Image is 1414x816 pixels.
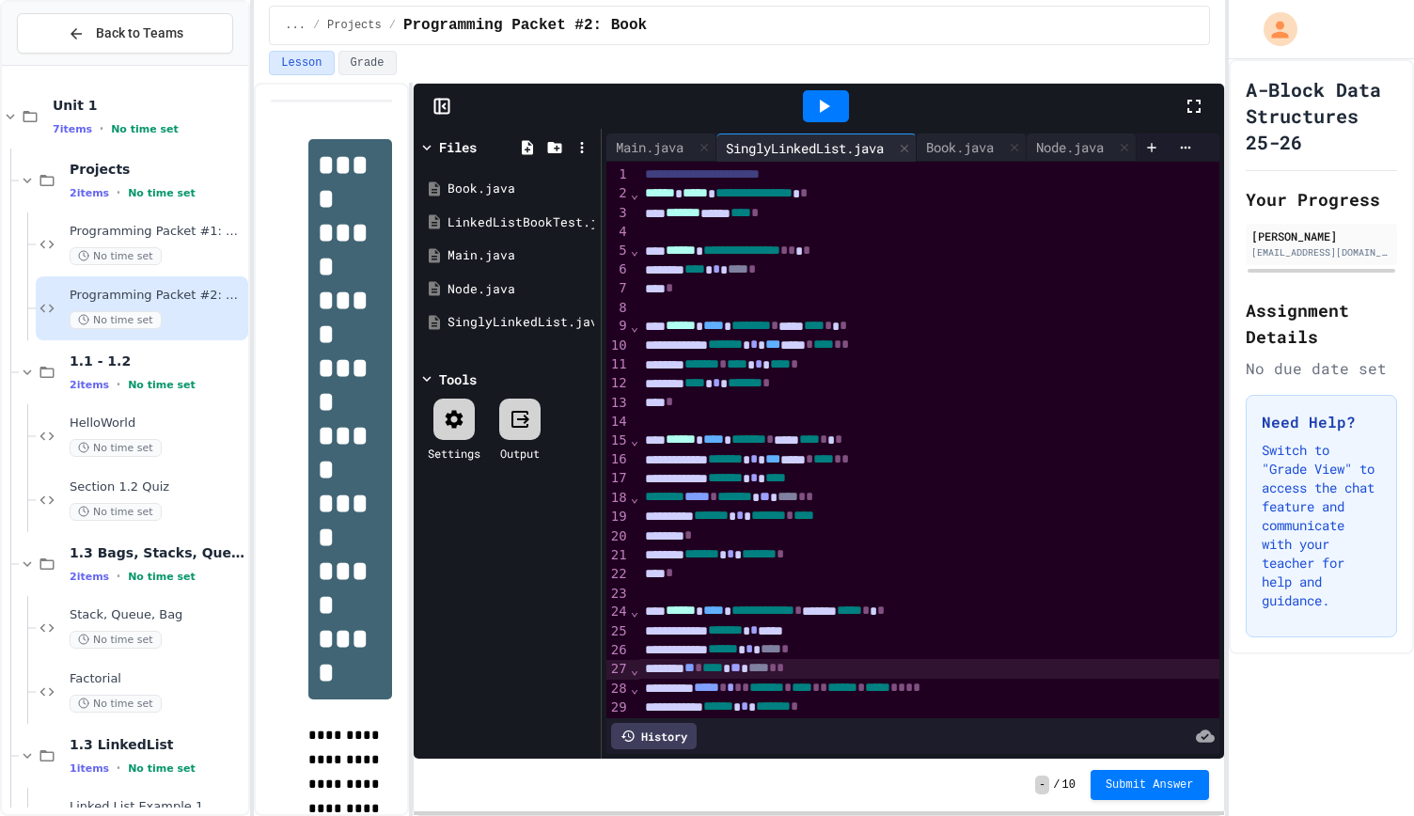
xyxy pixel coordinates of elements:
div: 9 [606,317,630,336]
span: 2 items [70,379,109,391]
div: 18 [606,489,630,508]
div: 29 [606,698,630,717]
div: Node.java [1027,137,1113,157]
div: 3 [606,204,630,223]
div: Main.java [606,137,693,157]
span: • [117,185,120,200]
span: / [389,18,396,33]
span: Unit 1 [53,97,244,114]
span: No time set [70,631,162,649]
div: Book.java [917,133,1027,162]
h1: A-Block Data Structures 25-26 [1246,76,1397,155]
span: No time set [70,695,162,713]
span: 10 [1061,777,1075,792]
iframe: chat widget [1258,659,1395,739]
span: ... [285,18,306,33]
button: Back to Teams [17,13,233,54]
div: 1 [606,165,630,184]
span: No time set [128,187,196,199]
h3: Need Help? [1262,411,1381,433]
div: Node.java [1027,133,1137,162]
div: 6 [606,260,630,279]
h2: Your Progress [1246,186,1397,212]
span: Factorial [70,671,244,687]
div: 22 [606,565,630,584]
span: Fold line [630,319,639,334]
span: Fold line [630,432,639,447]
span: 7 items [53,123,92,135]
span: Back to Teams [96,24,183,43]
div: 16 [606,450,630,469]
span: HelloWorld [70,416,244,432]
span: No time set [70,439,162,457]
span: No time set [111,123,179,135]
p: Switch to "Grade View" to access the chat feature and communicate with your teacher for help and ... [1262,441,1381,610]
div: 12 [606,374,630,393]
span: No time set [70,247,162,265]
span: Fold line [630,681,639,696]
div: SinglyLinkedList.java [716,133,917,162]
div: Settings [428,445,480,462]
div: 23 [606,585,630,604]
div: 27 [606,660,630,680]
span: • [100,121,103,136]
div: 13 [606,394,630,413]
span: 2 items [70,187,109,199]
div: Book.java [917,137,1003,157]
div: Book.java [448,180,594,198]
div: My Account [1244,8,1302,51]
span: Fold line [630,186,639,201]
span: No time set [128,571,196,583]
div: 26 [606,641,630,660]
div: 7 [606,279,630,298]
div: 14 [606,413,630,432]
div: 5 [606,242,630,260]
div: 30 [606,718,630,737]
span: / [1053,777,1060,792]
span: - [1035,776,1049,794]
span: Fold line [630,604,639,619]
div: [PERSON_NAME] [1251,228,1391,244]
span: 2 items [70,571,109,583]
span: Programming Packet #2: Book [70,288,244,304]
div: 2 [606,184,630,203]
div: Tools [439,369,477,389]
div: [EMAIL_ADDRESS][DOMAIN_NAME] [1251,245,1391,259]
span: 1.1 - 1.2 [70,353,244,369]
div: Main.java [606,133,716,162]
div: 21 [606,546,630,565]
span: Linked List Example 1 [70,799,244,815]
span: No time set [128,762,196,775]
div: 20 [606,527,630,546]
span: 1 items [70,762,109,775]
span: Stack, Queue, Bag [70,607,244,623]
span: Fold line [630,243,639,258]
button: Lesson [269,51,334,75]
div: 4 [606,223,630,242]
span: 1.3 LinkedList [70,736,244,753]
button: Grade [338,51,397,75]
span: Fold line [630,490,639,505]
span: No time set [70,311,162,329]
div: 25 [606,622,630,641]
div: 10 [606,337,630,355]
span: • [117,569,120,584]
span: Submit Answer [1106,777,1194,792]
div: History [611,723,697,749]
span: Programming Packet #1: Stack, Queue, Bag [70,224,244,240]
div: SinglyLinkedList.java [448,313,594,332]
div: SinglyLinkedList.java [716,138,893,158]
span: Section 1.2 Quiz [70,479,244,495]
h2: Assignment Details [1246,297,1397,350]
div: Node.java [448,280,594,299]
span: Fold line [630,662,639,677]
span: Programming Packet #2: Book [403,14,647,37]
span: • [117,761,120,776]
div: 11 [606,355,630,374]
div: No due date set [1246,357,1397,380]
div: Output [500,445,540,462]
div: 24 [606,603,630,621]
span: Projects [327,18,382,33]
span: 1.3 Bags, Stacks, Queues [70,544,244,561]
div: 15 [606,432,630,450]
